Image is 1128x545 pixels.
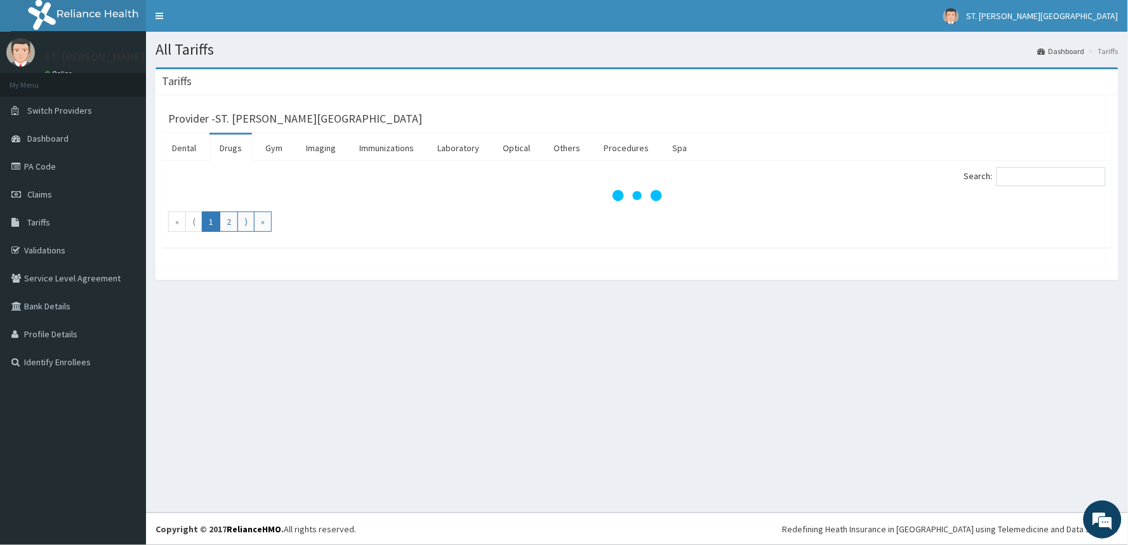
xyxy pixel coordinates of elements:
[220,212,238,232] a: Go to page number 2
[543,135,590,161] a: Others
[427,135,489,161] a: Laboratory
[964,167,1106,186] label: Search:
[612,170,663,221] svg: audio-loading
[6,38,35,67] img: User Image
[349,135,424,161] a: Immunizations
[254,212,272,232] a: Go to last page
[162,135,206,161] a: Dental
[237,212,255,232] a: Go to next page
[185,212,202,232] a: Go to previous page
[156,523,284,535] strong: Copyright © 2017 .
[44,69,75,78] a: Online
[27,189,52,200] span: Claims
[168,212,186,232] a: Go to first page
[943,8,959,24] img: User Image
[202,212,220,232] a: Go to page number 1
[209,135,252,161] a: Drugs
[27,133,69,144] span: Dashboard
[493,135,540,161] a: Optical
[296,135,346,161] a: Imaging
[255,135,293,161] a: Gym
[168,113,422,124] h3: Provider - ST. [PERSON_NAME][GEOGRAPHIC_DATA]
[997,167,1106,186] input: Search:
[967,10,1118,22] span: ST. [PERSON_NAME][GEOGRAPHIC_DATA]
[44,51,249,63] p: ST. [PERSON_NAME][GEOGRAPHIC_DATA]
[227,523,281,535] a: RelianceHMO
[662,135,697,161] a: Spa
[27,105,92,116] span: Switch Providers
[27,217,50,228] span: Tariffs
[162,76,192,87] h3: Tariffs
[783,523,1118,535] div: Redefining Heath Insurance in [GEOGRAPHIC_DATA] using Telemedicine and Data Science!
[1086,46,1118,57] li: Tariffs
[146,513,1128,545] footer: All rights reserved.
[156,41,1118,58] h1: All Tariffs
[1038,46,1085,57] a: Dashboard
[594,135,659,161] a: Procedures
